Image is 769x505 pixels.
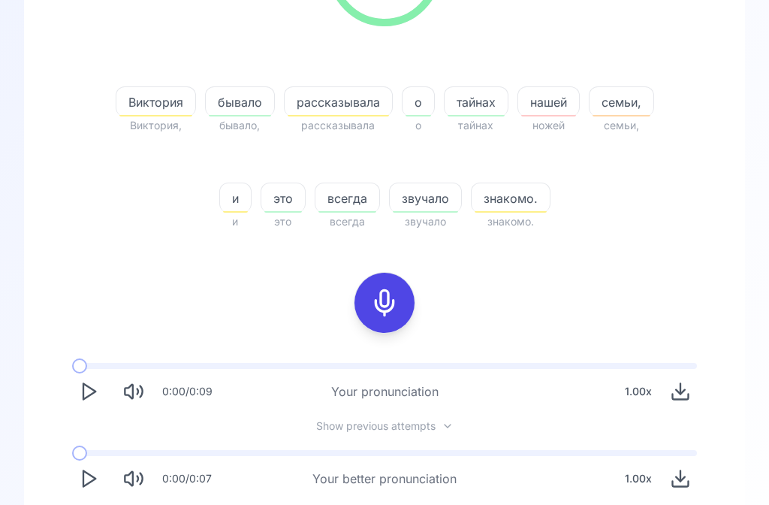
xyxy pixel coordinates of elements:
[389,183,462,213] button: звучало
[312,470,457,488] div: Your better pronunciation
[315,183,380,213] button: всегда
[304,420,466,432] button: Show previous attempts
[402,116,435,135] span: о
[471,183,550,213] button: знакомо.
[284,116,393,135] span: рассказывала
[517,116,580,135] span: ножей
[206,93,274,111] span: бывало
[72,375,105,408] button: Play
[72,462,105,495] button: Play
[315,189,379,207] span: всегда
[205,86,275,116] button: бывало
[261,189,305,207] span: это
[589,116,654,135] span: семьи,
[590,93,653,111] span: семьи,
[389,213,462,231] span: звучало
[315,213,380,231] span: всегда
[117,375,150,408] button: Mute
[316,419,436,434] span: Show previous attempts
[261,213,306,231] span: это
[664,375,697,408] button: Download audio
[444,116,508,135] span: тайнах
[116,116,196,135] span: Виктория,
[402,86,435,116] button: о
[261,183,306,213] button: это
[619,464,658,494] div: 1.00 x
[162,384,213,399] div: 0:00 / 0:09
[619,376,658,407] div: 1.00 x
[220,189,251,207] span: и
[444,86,508,116] button: тайнах
[284,86,393,116] button: рассказывала
[331,383,439,401] div: Your pronunciation
[445,93,508,111] span: тайнах
[219,183,252,213] button: и
[219,213,252,231] span: и
[517,86,580,116] button: нашей
[472,189,550,207] span: знакомо.
[162,471,212,486] div: 0:00 / 0:07
[116,86,196,116] button: Виктория
[589,86,654,116] button: семьи,
[285,93,392,111] span: рассказывала
[117,462,150,495] button: Mute
[205,116,275,135] span: бывало,
[116,93,195,111] span: Виктория
[518,93,579,111] span: нашей
[403,93,434,111] span: о
[390,189,461,207] span: звучало
[664,462,697,495] button: Download audio
[471,213,550,231] span: знакомо.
